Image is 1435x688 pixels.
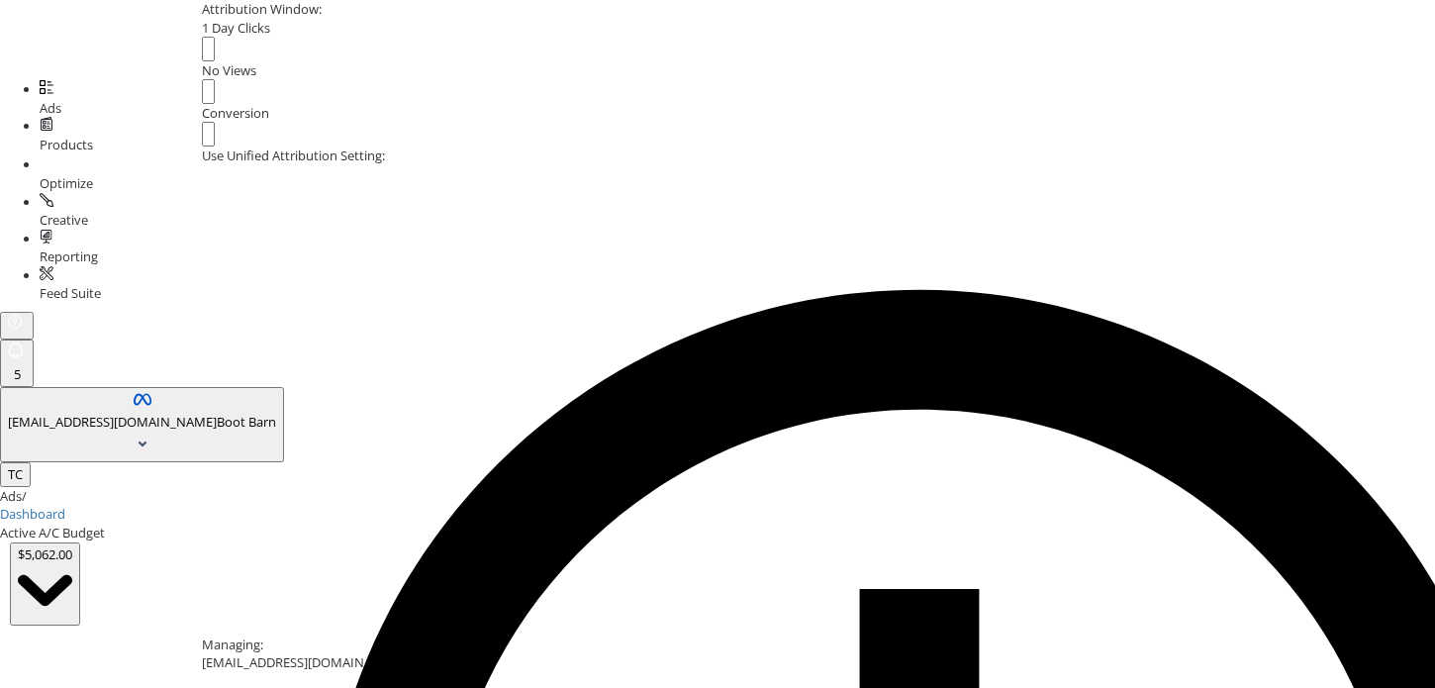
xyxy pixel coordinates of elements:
span: Ads [40,99,61,117]
button: $5,062.00 [10,542,80,626]
span: Creative [40,211,88,229]
span: [EMAIL_ADDRESS][DOMAIN_NAME] [8,413,217,431]
span: Feed Suite [40,284,101,302]
span: / [22,487,27,505]
span: Products [40,136,93,153]
span: Optimize [40,174,93,192]
label: Use Unified Attribution Setting: [202,147,385,165]
div: 5 [8,365,26,384]
span: 1 Day Clicks [202,19,270,37]
span: Conversion [202,104,269,122]
span: No Views [202,61,256,79]
div: $5,062.00 [18,545,72,564]
span: TC [8,465,23,483]
span: Reporting [40,247,98,265]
